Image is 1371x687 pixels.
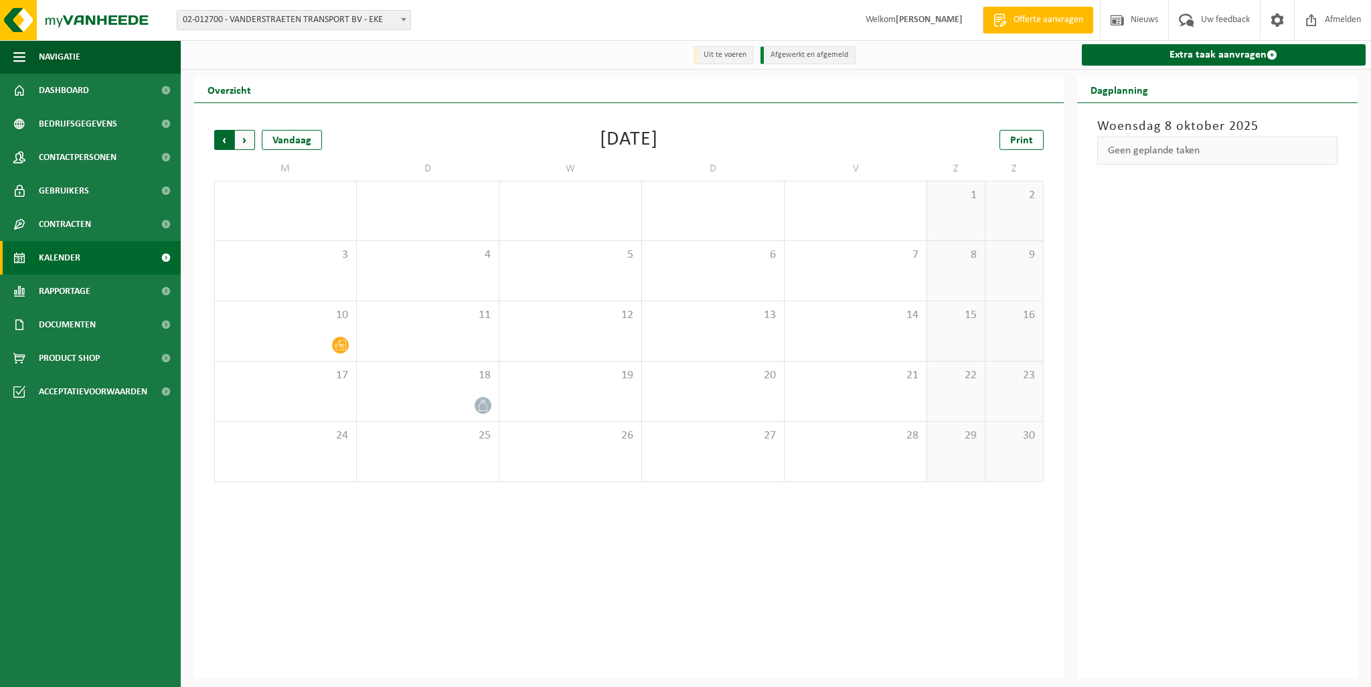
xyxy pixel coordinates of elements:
[1082,44,1366,66] a: Extra taak aanvragen
[649,308,777,323] span: 13
[934,248,978,262] span: 8
[506,308,635,323] span: 12
[39,275,90,308] span: Rapportage
[785,157,927,181] td: V
[1097,117,1338,137] h3: Woensdag 8 oktober 2025
[364,248,492,262] span: 4
[506,368,635,383] span: 19
[39,375,147,408] span: Acceptatievoorwaarden
[934,368,978,383] span: 22
[985,157,1044,181] td: Z
[791,429,920,443] span: 28
[791,308,920,323] span: 14
[992,429,1036,443] span: 30
[506,248,635,262] span: 5
[177,11,410,29] span: 02-012700 - VANDERSTRAETEN TRANSPORT BV - EKE
[357,157,499,181] td: D
[506,429,635,443] span: 26
[499,157,642,181] td: W
[262,130,322,150] div: Vandaag
[39,341,100,375] span: Product Shop
[992,188,1036,203] span: 2
[39,308,96,341] span: Documenten
[791,368,920,383] span: 21
[983,7,1093,33] a: Offerte aanvragen
[992,308,1036,323] span: 16
[999,130,1044,150] a: Print
[364,308,492,323] span: 11
[934,188,978,203] span: 1
[934,429,978,443] span: 29
[177,10,411,30] span: 02-012700 - VANDERSTRAETEN TRANSPORT BV - EKE
[992,368,1036,383] span: 23
[934,308,978,323] span: 15
[791,248,920,262] span: 7
[1010,13,1086,27] span: Offerte aanvragen
[39,141,116,174] span: Contactpersonen
[235,130,255,150] span: Volgende
[39,241,80,275] span: Kalender
[649,429,777,443] span: 27
[992,248,1036,262] span: 9
[222,429,349,443] span: 24
[214,157,357,181] td: M
[222,248,349,262] span: 3
[214,130,234,150] span: Vorige
[194,76,264,102] h2: Overzicht
[39,74,89,107] span: Dashboard
[39,208,91,241] span: Contracten
[694,46,754,64] li: Uit te voeren
[927,157,985,181] td: Z
[39,40,80,74] span: Navigatie
[1077,76,1161,102] h2: Dagplanning
[649,368,777,383] span: 20
[760,46,856,64] li: Afgewerkt en afgemeld
[600,130,658,150] div: [DATE]
[364,429,492,443] span: 25
[1010,135,1033,146] span: Print
[39,174,89,208] span: Gebruikers
[649,248,777,262] span: 6
[39,107,117,141] span: Bedrijfsgegevens
[896,15,963,25] strong: [PERSON_NAME]
[1097,137,1338,165] div: Geen geplande taken
[642,157,785,181] td: D
[222,368,349,383] span: 17
[364,368,492,383] span: 18
[222,308,349,323] span: 10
